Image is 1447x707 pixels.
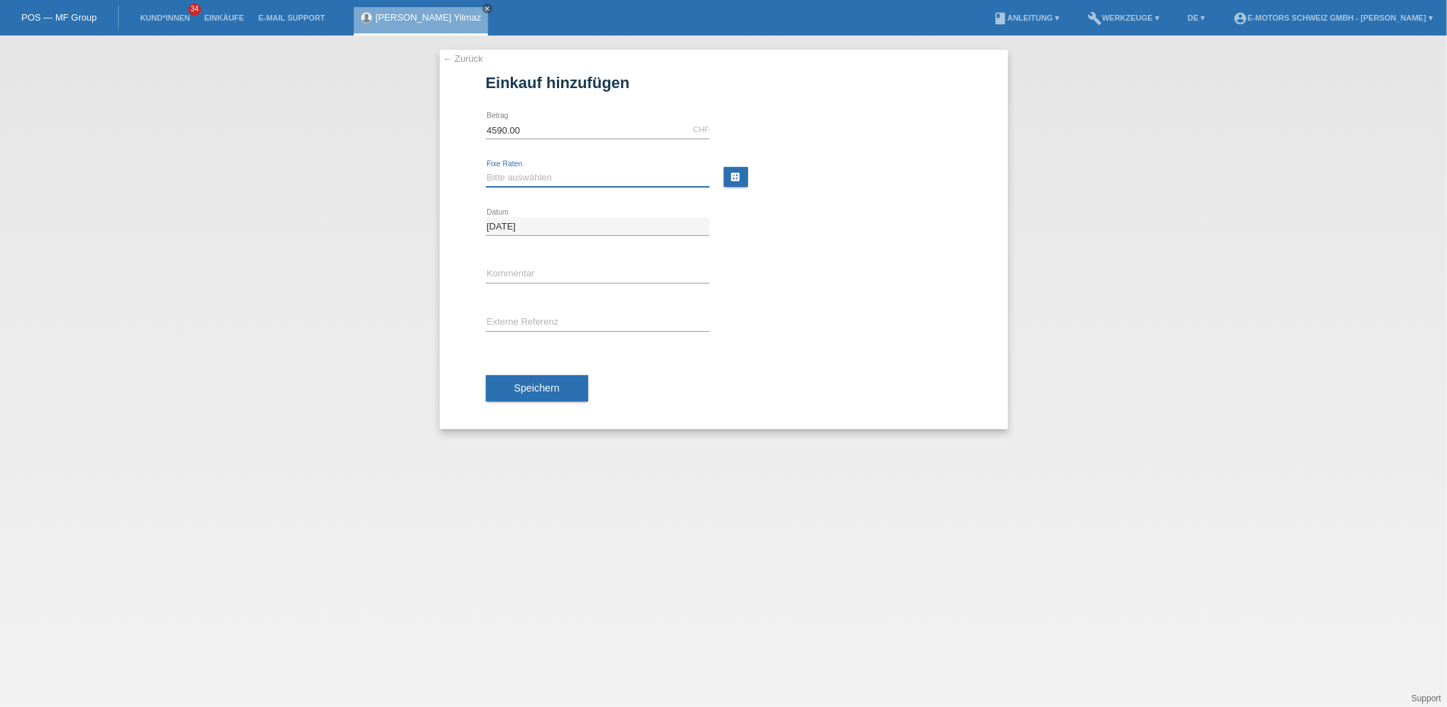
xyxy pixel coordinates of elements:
a: bookAnleitung ▾ [986,14,1066,22]
a: account_circleE-Motors Schweiz GmbH - [PERSON_NAME] ▾ [1226,14,1440,22]
button: Speichern [486,375,588,402]
i: account_circle [1233,11,1247,26]
a: [PERSON_NAME] Yilmaz [376,12,482,23]
a: Support [1411,693,1441,703]
a: close [482,4,492,14]
span: Speichern [514,382,560,394]
i: close [484,5,491,12]
h1: Einkauf hinzufügen [486,74,962,92]
i: book [993,11,1007,26]
a: calculate [724,167,748,187]
a: Einkäufe [197,14,251,22]
a: DE ▾ [1181,14,1212,22]
span: 34 [188,4,201,16]
a: E-Mail Support [251,14,332,22]
div: CHF [693,125,710,134]
a: Kund*innen [133,14,197,22]
a: ← Zurück [443,53,483,64]
i: build [1088,11,1102,26]
a: buildWerkzeuge ▾ [1080,14,1166,22]
i: calculate [730,171,742,183]
a: POS — MF Group [21,12,97,23]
